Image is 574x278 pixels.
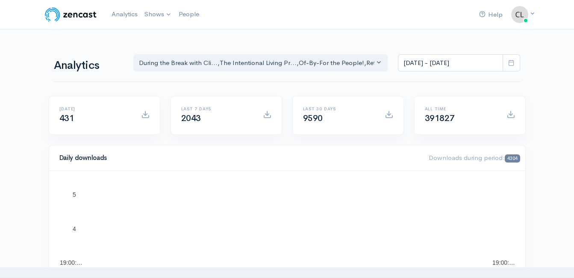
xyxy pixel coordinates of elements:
[303,106,374,111] h6: Last 30 days
[303,113,323,124] span: 9590
[476,6,506,24] a: Help
[73,225,76,232] text: 4
[425,113,455,124] span: 391827
[108,5,141,24] a: Analytics
[181,113,201,124] span: 2043
[141,5,175,24] a: Shows
[54,59,123,72] h1: Analytics
[59,181,515,267] svg: A chart.
[133,54,388,72] button: During the Break with Cli..., The Intentional Living Pr..., Of-By-For the People!, Rethink - Rese...
[139,58,375,68] div: During the Break with Cli... , The Intentional Living Pr... , Of-By-For the People! , Rethink - R...
[545,249,565,269] iframe: gist-messenger-bubble-iframe
[492,259,515,266] text: 19:00:…
[429,154,520,162] span: Downloads during period:
[175,5,203,24] a: People
[59,106,131,111] h6: [DATE]
[60,259,82,266] text: 19:00:…
[181,106,253,111] h6: Last 7 days
[505,154,520,163] span: 4304
[398,54,503,72] input: analytics date range selector
[59,113,74,124] span: 431
[59,154,419,162] h4: Daily downloads
[44,6,98,23] img: ZenCast Logo
[511,6,528,23] img: ...
[425,106,496,111] h6: All time
[73,191,76,198] text: 5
